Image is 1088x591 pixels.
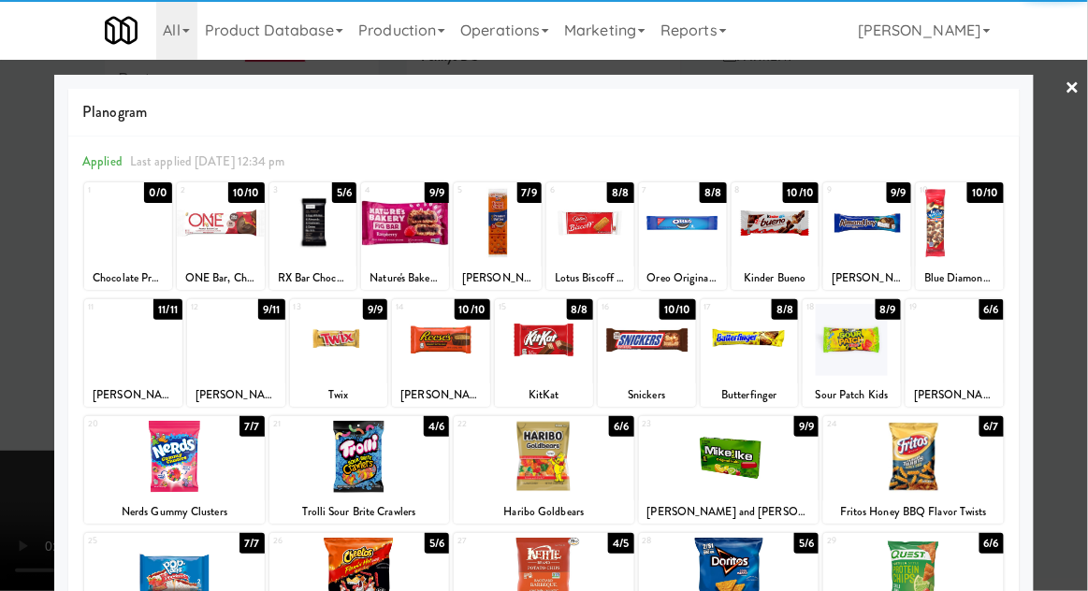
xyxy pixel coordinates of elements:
div: 8/8 [567,299,593,320]
div: 6/6 [979,533,1004,554]
div: [PERSON_NAME] [PERSON_NAME] [87,383,180,407]
div: 5/6 [332,182,356,203]
div: Snickers [601,383,693,407]
div: 29 [827,533,913,549]
div: 9/9 [887,182,911,203]
div: 178/8Butterfinger [701,299,799,407]
div: Nerds Gummy Clusters [84,500,265,524]
div: 158/8KitKat [495,299,593,407]
div: Chocolate Pretzel Whey Protein Bar, Gatorade [84,267,172,290]
div: 16 [602,299,646,315]
div: 226/6Haribo Goldbears [454,416,634,524]
div: [PERSON_NAME] Trail Mix [906,383,1004,407]
div: Kinder Bueno [734,267,817,290]
div: Snickers [598,383,696,407]
div: Haribo Goldbears [457,500,631,524]
div: 210/10ONE Bar, Chocolate Peanut Butter Cup [177,182,265,290]
div: 17 [704,299,749,315]
div: 22 [457,416,544,432]
div: 28 [643,533,729,549]
div: 10 [920,182,960,198]
div: Butterfinger [704,383,796,407]
div: Fritos Honey BBQ Flavor Twists [826,500,1001,524]
div: 10/10 [783,182,820,203]
div: 7/7 [239,533,264,554]
div: Haribo Goldbears [454,500,634,524]
span: Planogram [82,98,1006,126]
div: [PERSON_NAME] [190,383,283,407]
div: Kinder Bueno [732,267,820,290]
div: Trolli Sour Brite Crawlers [272,500,447,524]
div: 207/7Nerds Gummy Clusters [84,416,265,524]
div: 10/0Chocolate Pretzel Whey Protein Bar, Gatorade [84,182,172,290]
div: Nature's Bakery Raspberry Fig Bar [361,267,449,290]
div: 10/10 [455,299,491,320]
div: 3 [273,182,313,198]
div: Trolli Sour Brite Crawlers [269,500,450,524]
div: Nature's Bakery Raspberry Fig Bar [364,267,446,290]
div: 9/9 [363,299,387,320]
div: Nerds Gummy Clusters [87,500,262,524]
div: Oreo Original Cookie [639,267,727,290]
div: 214/6Trolli Sour Brite Crawlers [269,416,450,524]
div: 8/8 [772,299,798,320]
div: Fritos Honey BBQ Flavor Twists [823,500,1004,524]
div: 1111/11[PERSON_NAME] [PERSON_NAME] [84,299,182,407]
div: 10/10 [660,299,696,320]
div: 7 [643,182,683,198]
div: Blue Diamond Almonds Smokehouse [916,267,1004,290]
div: 57/9[PERSON_NAME] Toast Chee Peanut Butter [454,182,542,290]
div: 2 [181,182,221,198]
div: 6/7 [979,416,1004,437]
div: Blue Diamond Almonds Smokehouse [919,267,1001,290]
div: Twix [290,383,388,407]
img: Micromart [105,14,138,47]
span: Last applied [DATE] 12:34 pm [130,152,285,170]
div: 6/6 [609,416,633,437]
div: 4/6 [424,416,449,437]
div: 4/5 [608,533,633,554]
div: Lotus Biscoff Cookies [546,267,634,290]
div: 8 [735,182,776,198]
div: 9 [827,182,867,198]
a: × [1066,60,1081,118]
div: Oreo Original Cookie [642,267,724,290]
div: [PERSON_NAME] Toast Chee Peanut Butter [454,267,542,290]
div: 14 [396,299,441,315]
div: 10/10 [967,182,1004,203]
div: 196/6[PERSON_NAME] Trail Mix [906,299,1004,407]
div: 24 [827,416,913,432]
div: 13 [294,299,339,315]
div: 49/9Nature's Bakery Raspberry Fig Bar [361,182,449,290]
div: 5/6 [425,533,449,554]
div: 5/6 [794,533,819,554]
div: 78/8Oreo Original Cookie [639,182,727,290]
div: 8/8 [607,182,633,203]
div: [PERSON_NAME] Toast Chee Peanut Butter [457,267,539,290]
div: 5 [457,182,498,198]
div: 9/9 [425,182,449,203]
div: 25 [88,533,174,549]
div: 810/10Kinder Bueno [732,182,820,290]
div: 11/11 [153,299,182,320]
div: 1610/10Snickers [598,299,696,407]
div: [PERSON_NAME] Trail Mix [908,383,1001,407]
div: 23 [643,416,729,432]
div: ONE Bar, Chocolate Peanut Butter Cup [177,267,265,290]
div: 129/11[PERSON_NAME] [187,299,285,407]
div: Chocolate Pretzel Whey Protein Bar, Gatorade [87,267,169,290]
div: RX Bar Chocolate Sea Salt [272,267,355,290]
div: 27 [457,533,544,549]
div: 68/8Lotus Biscoff Cookies [546,182,634,290]
div: 1010/10Blue Diamond Almonds Smokehouse [916,182,1004,290]
div: 139/9Twix [290,299,388,407]
div: Lotus Biscoff Cookies [549,267,631,290]
div: 21 [273,416,359,432]
div: [PERSON_NAME] and [PERSON_NAME] Original [639,500,820,524]
div: 19 [909,299,954,315]
div: 9/9 [794,416,819,437]
div: Butterfinger [701,383,799,407]
div: [PERSON_NAME] Milk Chocolate Peanut Butter [395,383,487,407]
div: 11 [88,299,133,315]
div: 99/9[PERSON_NAME] [823,182,911,290]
